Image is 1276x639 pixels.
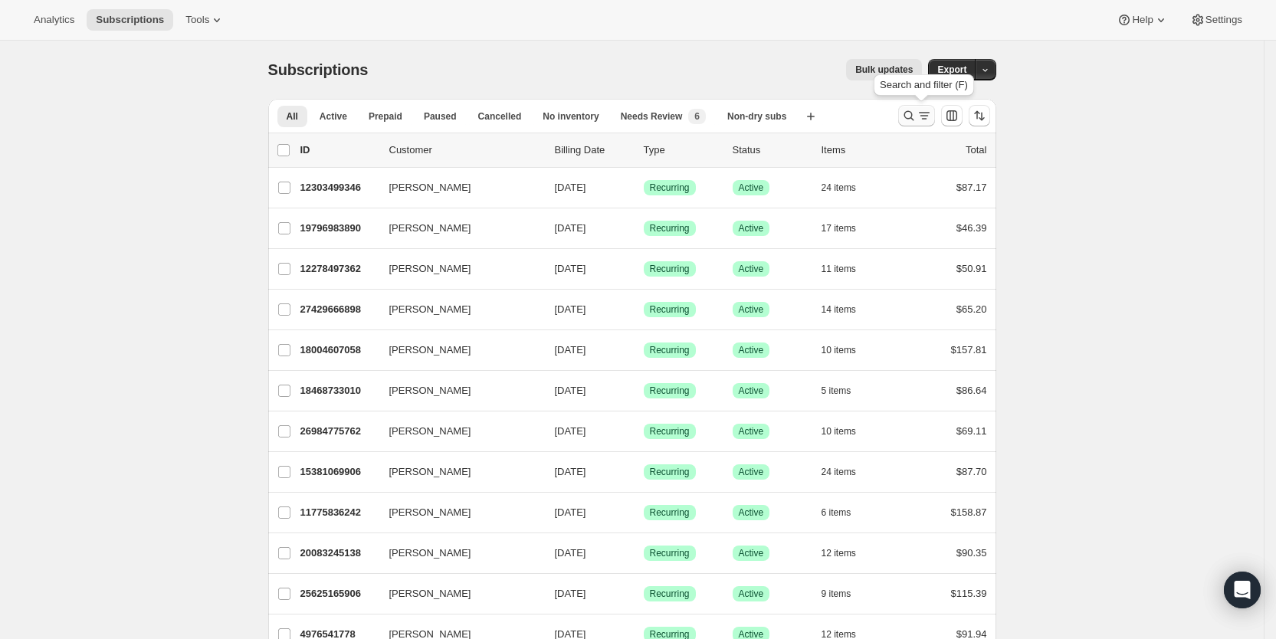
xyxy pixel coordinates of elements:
[287,110,298,123] span: All
[300,302,377,317] p: 27429666898
[300,380,987,401] div: 18468733010[PERSON_NAME][DATE]SuccessRecurringSuccessActive5 items$86.64
[739,425,764,437] span: Active
[320,110,347,123] span: Active
[951,344,987,356] span: $157.81
[650,547,690,559] span: Recurring
[300,143,377,158] p: ID
[846,59,922,80] button: Bulk updates
[822,385,851,397] span: 5 items
[941,105,963,126] button: Customize table column order and visibility
[822,339,873,361] button: 10 items
[555,385,586,396] span: [DATE]
[650,344,690,356] span: Recurring
[300,143,987,158] div: IDCustomerBilling DateTypeStatusItemsTotal
[739,506,764,519] span: Active
[389,424,471,439] span: [PERSON_NAME]
[969,105,990,126] button: Sort the results
[555,506,586,518] span: [DATE]
[898,105,935,126] button: Search and filter results
[1107,9,1177,31] button: Help
[822,182,856,194] span: 24 items
[300,177,987,198] div: 12303499346[PERSON_NAME][DATE]SuccessRecurringSuccessActive24 items$87.17
[555,344,586,356] span: [DATE]
[389,221,471,236] span: [PERSON_NAME]
[650,263,690,275] span: Recurring
[300,342,377,358] p: 18004607058
[555,303,586,315] span: [DATE]
[822,583,868,605] button: 9 items
[87,9,173,31] button: Subscriptions
[300,180,377,195] p: 12303499346
[300,218,987,239] div: 19796983890[PERSON_NAME][DATE]SuccessRecurringSuccessActive17 items$46.39
[822,303,856,316] span: 14 items
[300,502,987,523] div: 11775836242[PERSON_NAME][DATE]SuccessRecurringSuccessActive6 items$158.87
[650,222,690,234] span: Recurring
[300,221,377,236] p: 19796983890
[185,14,209,26] span: Tools
[956,182,987,193] span: $87.17
[799,106,823,127] button: Create new view
[300,586,377,601] p: 25625165906
[822,547,856,559] span: 12 items
[739,547,764,559] span: Active
[369,110,402,123] span: Prepaid
[380,541,533,565] button: [PERSON_NAME]
[822,506,851,519] span: 6 items
[300,339,987,361] div: 18004607058[PERSON_NAME][DATE]SuccessRecurringSuccessActive10 items$157.81
[822,344,856,356] span: 10 items
[956,547,987,559] span: $90.35
[956,425,987,437] span: $69.11
[956,303,987,315] span: $65.20
[380,297,533,322] button: [PERSON_NAME]
[555,588,586,599] span: [DATE]
[733,143,809,158] p: Status
[389,586,471,601] span: [PERSON_NAME]
[380,338,533,362] button: [PERSON_NAME]
[644,143,720,158] div: Type
[389,143,543,158] p: Customer
[739,466,764,478] span: Active
[739,385,764,397] span: Active
[937,64,966,76] span: Export
[424,110,457,123] span: Paused
[380,419,533,444] button: [PERSON_NAME]
[650,425,690,437] span: Recurring
[822,299,873,320] button: 14 items
[478,110,522,123] span: Cancelled
[555,222,586,234] span: [DATE]
[822,461,873,483] button: 24 items
[25,9,84,31] button: Analytics
[956,222,987,234] span: $46.39
[650,506,690,519] span: Recurring
[822,222,856,234] span: 17 items
[555,425,586,437] span: [DATE]
[380,175,533,200] button: [PERSON_NAME]
[555,466,586,477] span: [DATE]
[389,546,471,561] span: [PERSON_NAME]
[739,182,764,194] span: Active
[928,59,976,80] button: Export
[650,466,690,478] span: Recurring
[956,263,987,274] span: $50.91
[176,9,234,31] button: Tools
[555,182,586,193] span: [DATE]
[380,500,533,525] button: [PERSON_NAME]
[300,261,377,277] p: 12278497362
[34,14,74,26] span: Analytics
[300,421,987,442] div: 26984775762[PERSON_NAME][DATE]SuccessRecurringSuccessActive10 items$69.11
[389,261,471,277] span: [PERSON_NAME]
[822,258,873,280] button: 11 items
[650,182,690,194] span: Recurring
[822,143,898,158] div: Items
[956,466,987,477] span: $87.70
[300,542,987,564] div: 20083245138[PERSON_NAME][DATE]SuccessRecurringSuccessActive12 items$90.35
[822,466,856,478] span: 24 items
[300,546,377,561] p: 20083245138
[956,385,987,396] span: $86.64
[389,180,471,195] span: [PERSON_NAME]
[739,344,764,356] span: Active
[555,547,586,559] span: [DATE]
[1224,572,1261,608] div: Open Intercom Messenger
[822,380,868,401] button: 5 items
[621,110,683,123] span: Needs Review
